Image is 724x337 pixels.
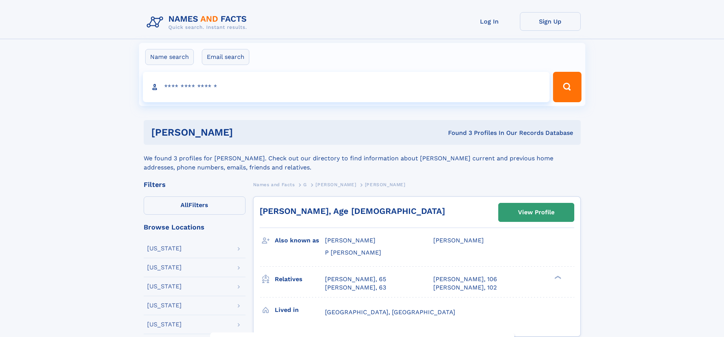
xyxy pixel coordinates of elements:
[260,206,445,216] a: [PERSON_NAME], Age [DEMOGRAPHIC_DATA]
[553,72,581,102] button: Search Button
[144,181,246,188] div: Filters
[341,129,573,137] div: Found 3 Profiles In Our Records Database
[315,180,356,189] a: [PERSON_NAME]
[303,180,307,189] a: G
[275,304,325,316] h3: Lived in
[147,264,182,271] div: [US_STATE]
[520,12,581,31] a: Sign Up
[181,201,189,209] span: All
[147,245,182,252] div: [US_STATE]
[144,196,246,215] label: Filters
[433,237,484,244] span: [PERSON_NAME]
[147,283,182,290] div: [US_STATE]
[143,72,550,102] input: search input
[325,275,386,283] a: [PERSON_NAME], 65
[151,128,341,137] h1: [PERSON_NAME]
[253,180,295,189] a: Names and Facts
[144,224,246,231] div: Browse Locations
[499,203,574,222] a: View Profile
[144,145,581,172] div: We found 3 profiles for [PERSON_NAME]. Check out our directory to find information about [PERSON_...
[325,309,455,316] span: [GEOGRAPHIC_DATA], [GEOGRAPHIC_DATA]
[144,12,253,33] img: Logo Names and Facts
[518,204,554,221] div: View Profile
[145,49,194,65] label: Name search
[433,275,497,283] a: [PERSON_NAME], 106
[303,182,307,187] span: G
[147,321,182,328] div: [US_STATE]
[325,237,375,244] span: [PERSON_NAME]
[147,302,182,309] div: [US_STATE]
[325,283,386,292] a: [PERSON_NAME], 63
[365,182,406,187] span: [PERSON_NAME]
[202,49,249,65] label: Email search
[325,249,381,256] span: P [PERSON_NAME]
[553,275,562,280] div: ❯
[459,12,520,31] a: Log In
[275,234,325,247] h3: Also known as
[433,283,497,292] a: [PERSON_NAME], 102
[315,182,356,187] span: [PERSON_NAME]
[275,273,325,286] h3: Relatives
